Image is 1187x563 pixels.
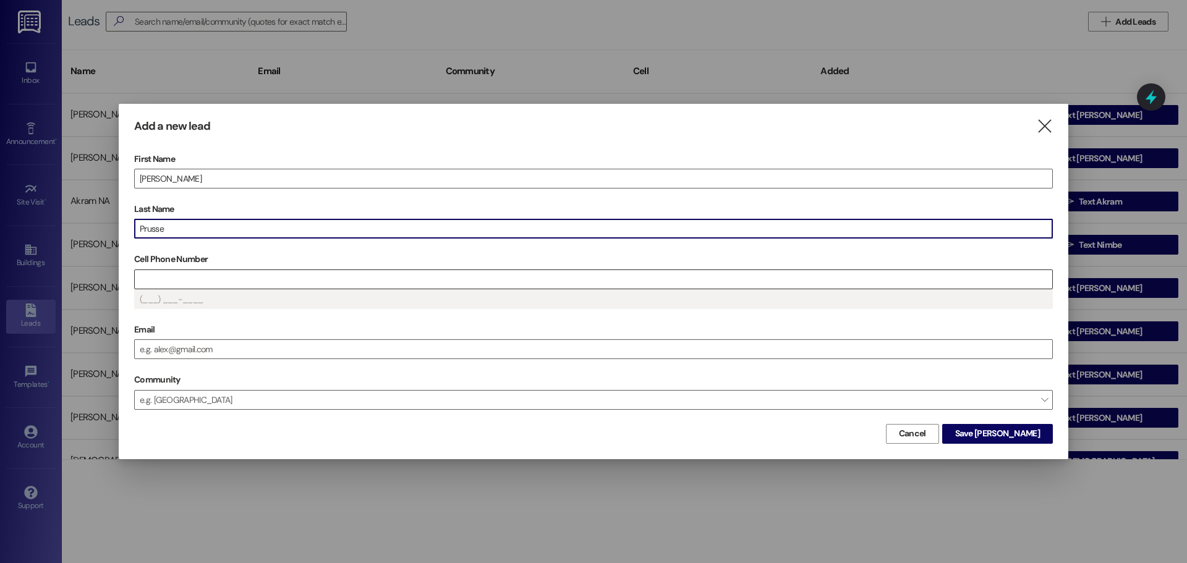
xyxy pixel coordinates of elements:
input: e.g. alex@gmail.com [135,340,1052,358]
label: Community [134,370,181,389]
label: Last Name [134,200,1053,219]
input: e.g. Smith [135,219,1052,238]
i:  [1036,120,1053,133]
button: Cancel [886,424,939,444]
input: e.g. Alex [135,169,1052,188]
span: Save [PERSON_NAME] [955,427,1040,440]
button: Save [PERSON_NAME] [942,424,1053,444]
span: e.g. [GEOGRAPHIC_DATA] [134,390,1053,410]
h3: Add a new lead [134,119,210,133]
span: Cancel [899,427,926,440]
label: Email [134,320,1053,339]
label: First Name [134,150,1053,169]
label: Cell Phone Number [134,250,1053,269]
